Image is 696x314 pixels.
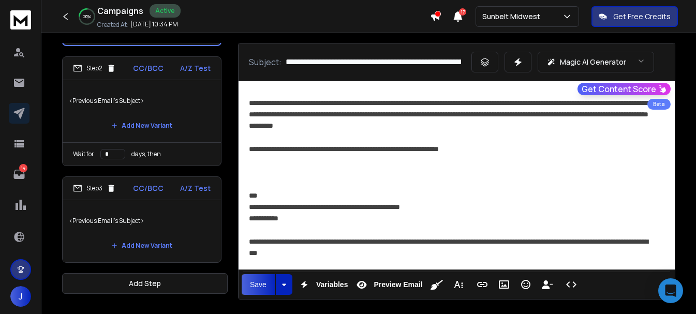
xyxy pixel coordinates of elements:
[133,183,164,193] p: CC/BCC
[180,63,211,73] p: A/Z Test
[97,21,128,29] p: Created At:
[62,176,221,263] li: Step3CC/BCCA/Z Test<Previous Email's Subject>Add New Variant
[9,164,29,185] a: 14
[538,52,654,72] button: Magic AI Generator
[10,286,31,307] button: J
[73,184,116,193] div: Step 3
[591,6,678,27] button: Get Free Credits
[10,10,31,29] img: logo
[658,278,683,303] div: Open Intercom Messenger
[180,183,211,193] p: A/Z Test
[133,63,164,73] p: CC/BCC
[538,274,557,295] button: Insert Unsubscribe Link
[494,274,514,295] button: Insert Image (Ctrl+P)
[249,56,282,68] p: Subject:
[97,5,143,17] h1: Campaigns
[19,164,27,172] p: 14
[314,280,350,289] span: Variables
[516,274,536,295] button: Emoticons
[103,235,181,256] button: Add New Variant
[131,150,161,158] p: days, then
[427,274,447,295] button: Clean HTML
[73,64,116,73] div: Step 2
[83,13,91,20] p: 26 %
[103,115,181,136] button: Add New Variant
[242,274,275,295] button: Save
[352,274,424,295] button: Preview Email
[472,274,492,295] button: Insert Link (Ctrl+K)
[482,11,544,22] p: Sunbelt Midwest
[577,83,671,95] button: Get Content Score
[613,11,671,22] p: Get Free Credits
[294,274,350,295] button: Variables
[69,86,215,115] p: <Previous Email's Subject>
[372,280,424,289] span: Preview Email
[150,4,181,18] div: Active
[561,274,581,295] button: Code View
[69,206,215,235] p: <Previous Email's Subject>
[73,150,94,158] p: Wait for
[449,274,468,295] button: More Text
[560,57,626,67] p: Magic AI Generator
[459,8,466,16] span: 17
[130,20,178,28] p: [DATE] 10:34 PM
[647,99,671,110] div: Beta
[62,273,228,294] button: Add Step
[62,56,221,166] li: Step2CC/BCCA/Z Test<Previous Email's Subject>Add New VariantWait fordays, then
